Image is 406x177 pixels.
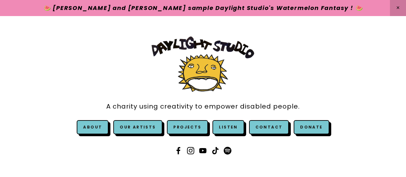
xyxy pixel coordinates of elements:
img: Daylight Studio [151,36,254,92]
a: Contact [249,120,289,134]
a: About [83,124,102,130]
a: Donate [294,120,329,134]
a: A charity using creativity to empower disabled people. [106,99,300,114]
a: Our Artists [113,120,162,134]
a: Projects [167,120,208,134]
a: Listen [219,124,238,130]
